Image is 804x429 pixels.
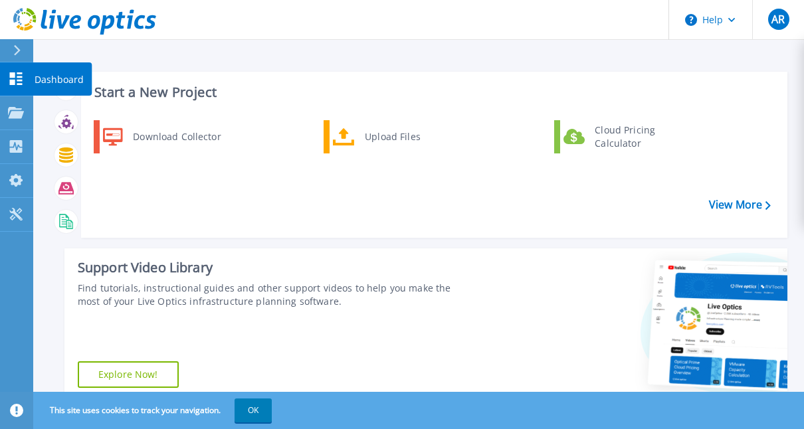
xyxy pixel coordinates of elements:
[35,62,84,97] p: Dashboard
[94,120,230,153] a: Download Collector
[709,199,771,211] a: View More
[324,120,460,153] a: Upload Files
[358,124,456,150] div: Upload Files
[78,361,179,388] a: Explore Now!
[771,14,785,25] span: AR
[78,282,452,308] div: Find tutorials, instructional guides and other support videos to help you make the most of your L...
[588,124,686,150] div: Cloud Pricing Calculator
[78,259,452,276] div: Support Video Library
[235,398,272,422] button: OK
[37,398,272,422] span: This site uses cookies to track your navigation.
[554,120,690,153] a: Cloud Pricing Calculator
[94,85,770,100] h3: Start a New Project
[126,124,227,150] div: Download Collector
